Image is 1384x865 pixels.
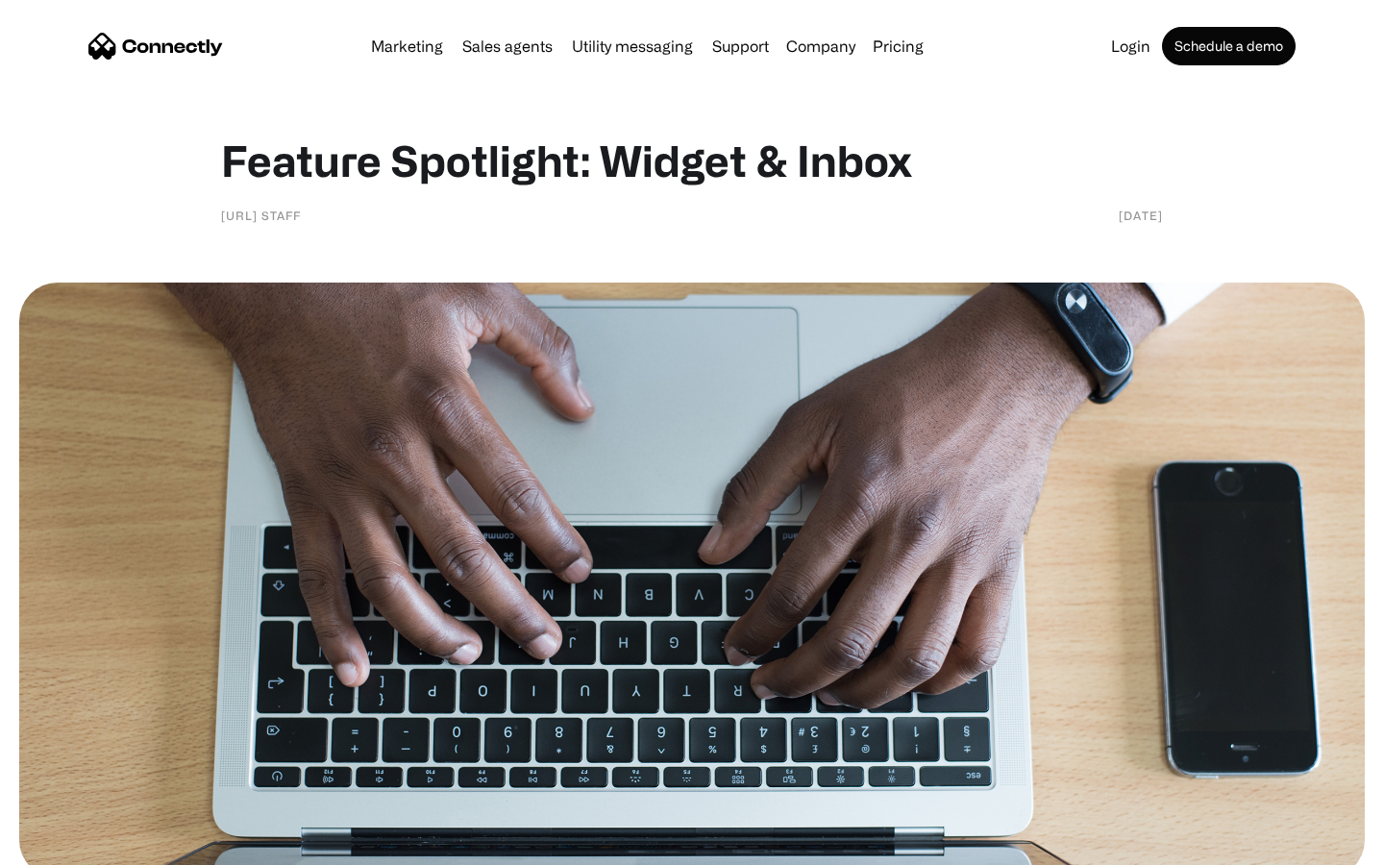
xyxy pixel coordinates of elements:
div: [URL] staff [221,206,301,225]
a: Schedule a demo [1162,27,1296,65]
h1: Feature Spotlight: Widget & Inbox [221,135,1163,186]
a: Sales agents [455,38,560,54]
div: Company [786,33,855,60]
div: [DATE] [1119,206,1163,225]
a: Pricing [865,38,931,54]
a: Login [1103,38,1158,54]
a: Support [704,38,777,54]
aside: Language selected: English [19,831,115,858]
ul: Language list [38,831,115,858]
a: Utility messaging [564,38,701,54]
a: Marketing [363,38,451,54]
